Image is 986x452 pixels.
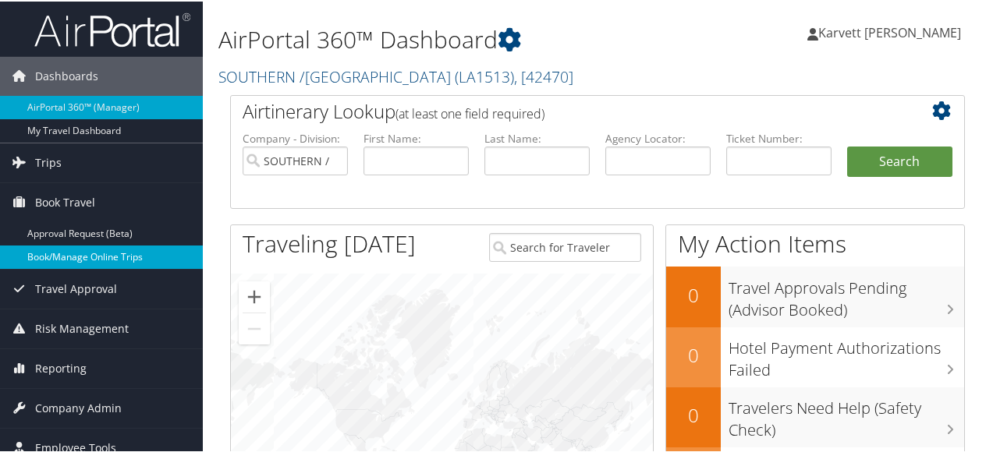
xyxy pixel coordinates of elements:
[729,388,964,440] h3: Travelers Need Help (Safety Check)
[666,326,964,386] a: 0Hotel Payment Authorizations Failed
[35,182,95,221] span: Book Travel
[514,65,573,86] span: , [ 42470 ]
[666,386,964,446] a: 0Travelers Need Help (Safety Check)
[239,280,270,311] button: Zoom in
[35,268,117,307] span: Travel Approval
[666,341,721,367] h2: 0
[243,129,348,145] label: Company - Division:
[666,226,964,259] h1: My Action Items
[35,387,122,426] span: Company Admin
[729,328,964,380] h3: Hotel Payment Authorizations Failed
[455,65,514,86] span: ( LA1513 )
[34,10,190,47] img: airportal-logo.png
[818,23,961,40] span: Karvett [PERSON_NAME]
[35,308,129,347] span: Risk Management
[35,348,87,387] span: Reporting
[364,129,469,145] label: First Name:
[243,226,416,259] h1: Traveling [DATE]
[243,97,892,123] h2: Airtinerary Lookup
[239,312,270,343] button: Zoom out
[35,55,98,94] span: Dashboards
[605,129,711,145] label: Agency Locator:
[218,65,573,86] a: SOUTHERN /[GEOGRAPHIC_DATA]
[666,265,964,325] a: 0Travel Approvals Pending (Advisor Booked)
[484,129,590,145] label: Last Name:
[807,8,977,55] a: Karvett [PERSON_NAME]
[666,281,721,307] h2: 0
[35,142,62,181] span: Trips
[847,145,952,176] button: Search
[218,22,724,55] h1: AirPortal 360™ Dashboard
[489,231,642,260] input: Search for Traveler
[729,268,964,320] h3: Travel Approvals Pending (Advisor Booked)
[726,129,832,145] label: Ticket Number:
[666,401,721,427] h2: 0
[395,104,544,121] span: (at least one field required)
